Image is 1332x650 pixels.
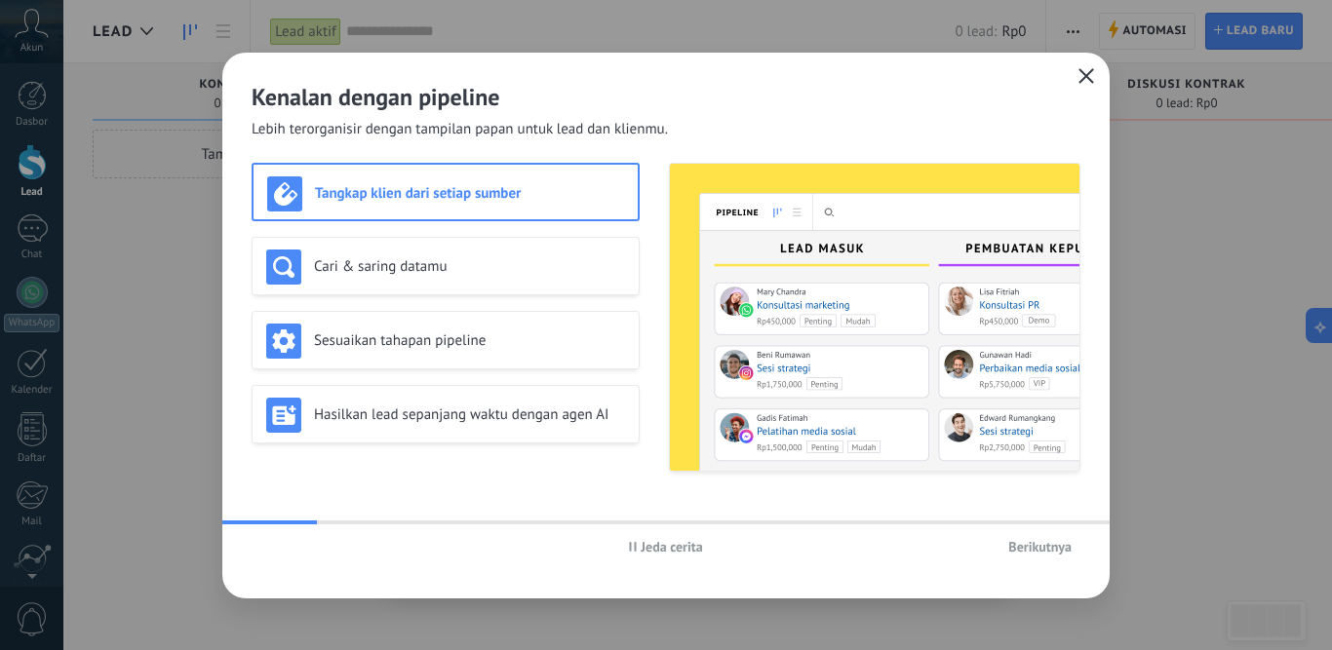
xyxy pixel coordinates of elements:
span: Berikutnya [1008,540,1072,554]
h3: Hasilkan lead sepanjang waktu dengan agen AI [314,405,625,424]
span: Lebih terorganisir dengan tampilan papan untuk lead dan klienmu. [252,120,668,139]
h3: Tangkap klien dari setiap sumber [315,184,624,203]
button: Berikutnya [999,532,1080,561]
button: Jeda cerita [620,532,711,561]
h3: Sesuaikan tahapan pipeline [314,331,625,350]
h3: Cari & saring datamu [314,257,625,276]
span: Jeda cerita [641,540,702,554]
h2: Kenalan dengan pipeline [252,82,1080,112]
